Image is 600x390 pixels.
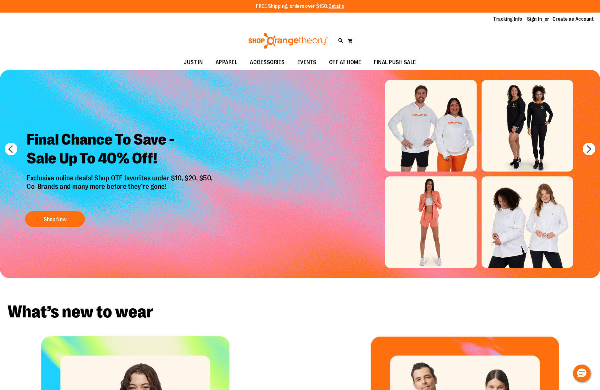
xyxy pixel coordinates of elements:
[328,3,344,9] a: Details
[583,143,595,155] button: next
[374,55,416,69] span: FINAL PUSH SALE
[553,16,594,23] a: Create an Account
[367,55,422,70] a: FINAL PUSH SALE
[5,143,17,155] button: prev
[291,55,323,70] a: EVENTS
[184,55,203,69] span: JUST IN
[22,174,219,205] p: Exclusive online deals! Shop OTF favorites under $10, $20, $50, Co-Brands and many more before th...
[329,55,361,69] span: OTF AT HOME
[256,3,344,10] p: FREE Shipping, orders over $150.
[250,55,285,69] span: ACCESSORIES
[573,365,591,382] button: Hello, have a question? Let’s chat.
[209,55,244,70] a: APPAREL
[216,55,238,69] span: APPAREL
[493,16,522,23] a: Tracking Info
[22,125,219,174] h2: Final Chance To Save - Sale Up To 40% Off!
[25,211,85,227] button: Shop Now
[247,33,329,49] img: Shop Orangetheory
[323,55,368,70] a: OTF AT HOME
[178,55,209,70] a: JUST IN
[22,125,219,230] a: Final Chance To Save -Sale Up To 40% Off! Exclusive online deals! Shop OTF favorites under $10, $...
[244,55,291,70] a: ACCESSORIES
[527,16,542,23] a: Sign In
[8,303,592,321] h2: What’s new to wear
[297,55,317,69] span: EVENTS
